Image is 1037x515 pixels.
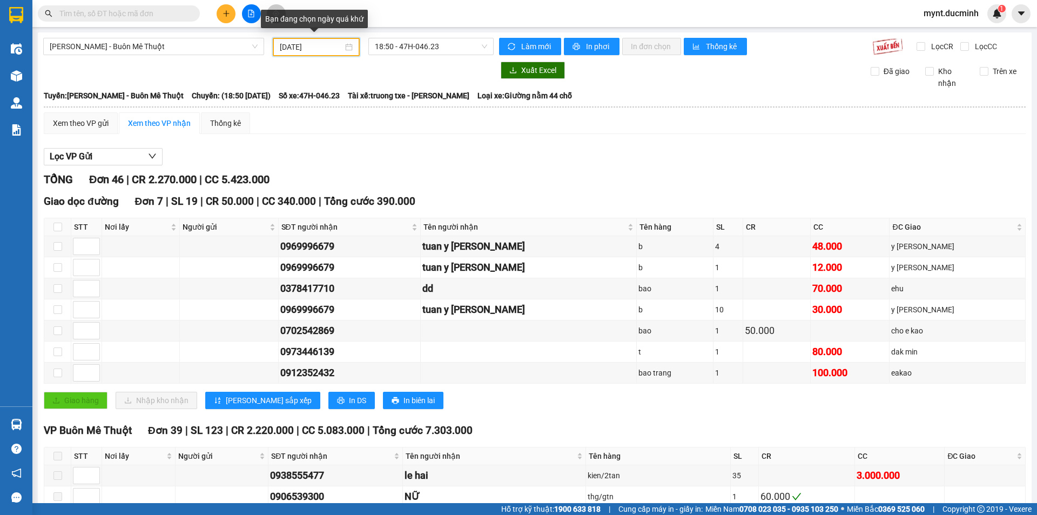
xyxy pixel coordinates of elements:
[812,302,887,317] div: 30.000
[1012,4,1031,23] button: caret-down
[509,66,517,75] span: download
[226,424,228,437] span: |
[638,262,711,273] div: b
[554,505,601,513] strong: 1900 633 818
[257,195,259,208] span: |
[71,447,102,465] th: STT
[934,65,972,89] span: Kho nhận
[638,240,711,252] div: b
[205,392,320,409] button: sort-ascending[PERSON_NAME] sắp xếp
[279,363,421,384] td: 0912352432
[638,346,711,358] div: t
[166,195,169,208] span: |
[11,97,22,109] img: warehouse-icon
[280,41,343,53] input: 06/10/2025
[713,218,743,236] th: SL
[270,468,401,483] div: 0938555477
[878,505,925,513] strong: 0369 525 060
[892,221,1014,233] span: ĐC Giao
[11,419,22,430] img: warehouse-icon
[349,394,366,406] span: In DS
[44,91,184,100] b: Tuyến: [PERSON_NAME] - Buôn Mê Thuột
[279,320,421,342] td: 0702542869
[1000,5,1004,12] span: 1
[715,304,741,316] div: 10
[205,173,270,186] span: CC 5.423.000
[992,9,1002,18] img: icon-new-feature
[891,346,1023,358] div: dak min
[328,392,375,409] button: printerIn DS
[319,195,321,208] span: |
[89,173,124,186] span: Đơn 46
[375,38,487,55] span: 18:50 - 47H-046.23
[210,117,241,129] div: Thống kê
[857,468,943,483] div: 3.000.000
[279,342,421,363] td: 0973446139
[947,450,1014,462] span: ĐC Giao
[508,43,517,51] span: sync
[638,304,711,316] div: b
[126,173,129,186] span: |
[71,218,102,236] th: STT
[217,4,235,23] button: plus
[715,346,741,358] div: 1
[280,281,419,296] div: 0378417710
[422,239,635,254] div: tuan y [PERSON_NAME]
[270,489,401,504] div: 0906539300
[11,124,22,136] img: solution-icon
[280,260,419,275] div: 0969996679
[588,470,729,481] div: kien/2tan
[855,447,945,465] th: CC
[45,10,52,17] span: search
[586,41,611,52] span: In phơi
[279,257,421,278] td: 0969996679
[637,218,713,236] th: Tên hàng
[50,150,92,163] span: Lọc VP Gửi
[792,492,802,501] span: check
[261,10,368,28] div: Bạn đang chọn ngày quá khứ
[971,41,999,52] span: Lọc CC
[279,299,421,320] td: 0969996679
[279,90,340,102] span: Số xe: 47H-046.23
[684,38,747,55] button: bar-chartThống kê
[268,486,403,507] td: 0906539300
[192,90,271,102] span: Chuyến: (18:50 [DATE])
[171,195,198,208] span: SL 19
[927,41,955,52] span: Lọc CR
[280,323,419,338] div: 0702542869
[715,240,741,252] div: 4
[977,505,985,513] span: copyright
[812,344,887,359] div: 80.000
[279,236,421,257] td: 0969996679
[183,221,267,233] span: Người gửi
[609,503,610,515] span: |
[564,38,619,55] button: printerIn phơi
[739,505,838,513] strong: 0708 023 035 - 0935 103 250
[759,447,855,465] th: CR
[406,450,575,462] span: Tên người nhận
[44,392,107,409] button: uploadGiao hàng
[271,450,392,462] span: SĐT người nhận
[367,424,370,437] span: |
[812,260,887,275] div: 12.000
[732,470,757,481] div: 35
[872,38,903,55] img: 9k=
[403,394,435,406] span: In biên lai
[128,117,191,129] div: Xem theo VP nhận
[297,424,299,437] span: |
[715,367,741,379] div: 1
[891,283,1023,295] div: ehu
[812,281,887,296] div: 70.000
[405,489,584,504] div: NỮ
[50,38,258,55] span: Hồ Chí Minh - Buôn Mê Thuột
[423,221,625,233] span: Tên người nhận
[715,283,741,295] div: 1
[1016,9,1026,18] span: caret-down
[199,173,202,186] span: |
[280,239,419,254] div: 0969996679
[280,302,419,317] div: 0969996679
[891,240,1023,252] div: y [PERSON_NAME]
[185,424,188,437] span: |
[421,236,637,257] td: tuan y wang
[11,70,22,82] img: warehouse-icon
